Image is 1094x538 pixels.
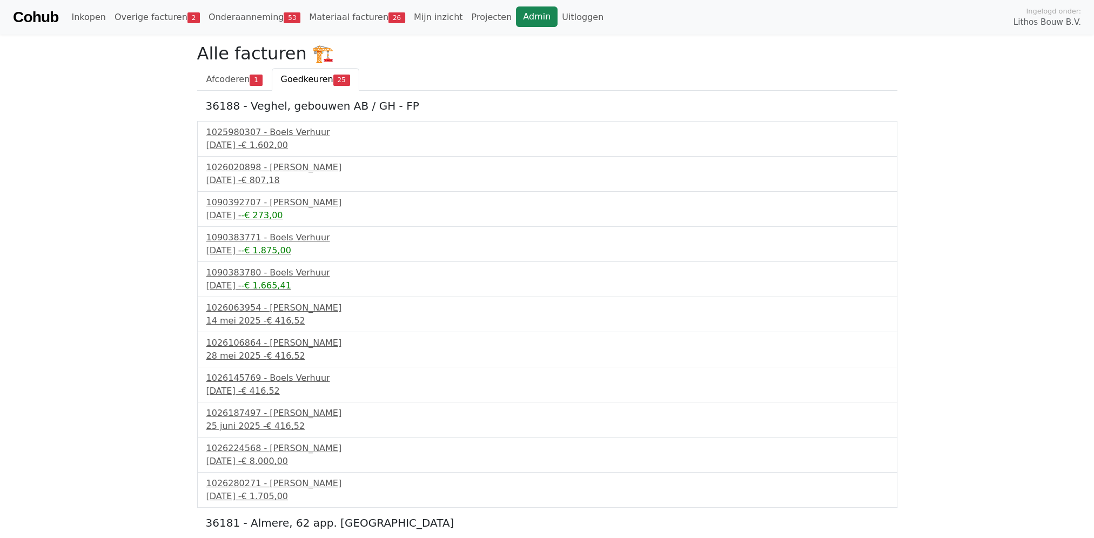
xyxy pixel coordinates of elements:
[272,68,359,91] a: Goedkeuren25
[206,349,888,362] div: 28 mei 2025 -
[110,6,204,28] a: Overige facturen2
[206,442,888,468] a: 1026224568 - [PERSON_NAME][DATE] -€ 8.000,00
[206,516,889,529] h5: 36181 - Almere, 62 app. [GEOGRAPHIC_DATA]
[241,456,288,466] span: € 8.000,00
[206,266,888,292] a: 1090383780 - Boels Verhuur[DATE] --€ 1.665,41
[206,314,888,327] div: 14 mei 2025 -
[241,175,279,185] span: € 807,18
[206,407,888,433] a: 1026187497 - [PERSON_NAME]25 juni 2025 -€ 416,52
[206,442,888,455] div: 1026224568 - [PERSON_NAME]
[241,210,283,220] span: -€ 273,00
[206,266,888,279] div: 1090383780 - Boels Verhuur
[206,161,888,174] div: 1026020898 - [PERSON_NAME]
[206,279,888,292] div: [DATE] -
[206,337,888,349] div: 1026106864 - [PERSON_NAME]
[206,455,888,468] div: [DATE] -
[467,6,516,28] a: Projecten
[206,490,888,503] div: [DATE] -
[206,477,888,503] a: 1026280271 - [PERSON_NAME][DATE] -€ 1.705,00
[333,75,350,85] span: 25
[206,126,888,139] div: 1025980307 - Boels Verhuur
[206,301,888,327] a: 1026063954 - [PERSON_NAME]14 mei 2025 -€ 416,52
[558,6,608,28] a: Uitloggen
[206,174,888,187] div: [DATE] -
[266,421,305,431] span: € 416,52
[206,337,888,362] a: 1026106864 - [PERSON_NAME]28 mei 2025 -€ 416,52
[250,75,262,85] span: 1
[206,231,888,244] div: 1090383771 - Boels Verhuur
[67,6,110,28] a: Inkopen
[266,351,305,361] span: € 416,52
[187,12,200,23] span: 2
[197,68,272,91] a: Afcoderen1
[241,386,279,396] span: € 416,52
[206,301,888,314] div: 1026063954 - [PERSON_NAME]
[206,372,888,385] div: 1026145769 - Boels Verhuur
[388,12,405,23] span: 26
[206,385,888,398] div: [DATE] -
[241,245,291,255] span: -€ 1.875,00
[206,196,888,209] div: 1090392707 - [PERSON_NAME]
[305,6,410,28] a: Materiaal facturen26
[206,209,888,222] div: [DATE] -
[206,407,888,420] div: 1026187497 - [PERSON_NAME]
[284,12,300,23] span: 53
[241,280,291,291] span: -€ 1.665,41
[13,4,58,30] a: Cohub
[204,6,305,28] a: Onderaanneming53
[206,161,888,187] a: 1026020898 - [PERSON_NAME][DATE] -€ 807,18
[281,74,333,84] span: Goedkeuren
[206,420,888,433] div: 25 juni 2025 -
[206,74,250,84] span: Afcoderen
[206,196,888,222] a: 1090392707 - [PERSON_NAME][DATE] --€ 273,00
[410,6,467,28] a: Mijn inzicht
[206,477,888,490] div: 1026280271 - [PERSON_NAME]
[1026,6,1081,16] span: Ingelogd onder:
[206,139,888,152] div: [DATE] -
[206,244,888,257] div: [DATE] -
[206,126,888,152] a: 1025980307 - Boels Verhuur[DATE] -€ 1.602,00
[197,43,897,64] h2: Alle facturen 🏗️
[241,491,288,501] span: € 1.705,00
[516,6,558,27] a: Admin
[206,99,889,112] h5: 36188 - Veghel, gebouwen AB / GH - FP
[206,231,888,257] a: 1090383771 - Boels Verhuur[DATE] --€ 1.875,00
[206,372,888,398] a: 1026145769 - Boels Verhuur[DATE] -€ 416,52
[1014,16,1081,29] span: Lithos Bouw B.V.
[241,140,288,150] span: € 1.602,00
[266,315,305,326] span: € 416,52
